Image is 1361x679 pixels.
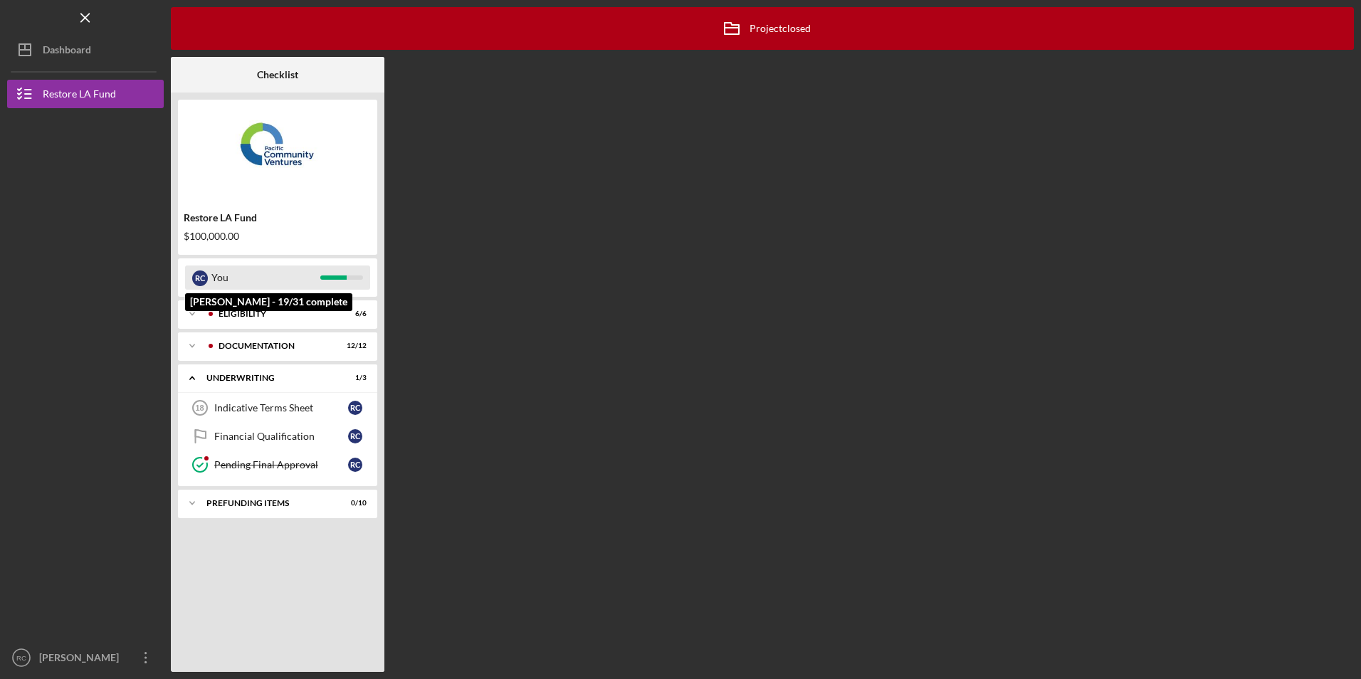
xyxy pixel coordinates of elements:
[43,80,116,112] div: Restore LA Fund
[206,374,331,382] div: Underwriting
[214,431,348,442] div: Financial Qualification
[348,458,362,472] div: R C
[185,422,370,451] a: Financial QualificationRC
[341,499,367,507] div: 0 / 10
[185,451,370,479] a: Pending Final ApprovalRC
[7,643,164,672] button: RC[PERSON_NAME]
[341,342,367,350] div: 12 / 12
[348,401,362,415] div: R C
[7,80,164,108] button: Restore LA Fund
[184,231,372,242] div: $100,000.00
[206,499,331,507] div: Prefunding Items
[195,404,204,412] tspan: 18
[219,310,331,318] div: Eligibility
[714,11,811,46] div: Project closed
[214,402,348,414] div: Indicative Terms Sheet
[43,36,91,68] div: Dashboard
[257,69,298,80] b: Checklist
[16,654,26,662] text: RC
[192,270,208,286] div: R C
[178,107,377,192] img: Product logo
[214,459,348,470] div: Pending Final Approval
[211,265,320,290] div: You
[7,36,164,64] button: Dashboard
[341,374,367,382] div: 1 / 3
[341,310,367,318] div: 6 / 6
[185,394,370,422] a: 18Indicative Terms SheetRC
[219,342,331,350] div: Documentation
[348,429,362,443] div: R C
[36,643,128,675] div: [PERSON_NAME]
[184,212,372,223] div: Restore LA Fund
